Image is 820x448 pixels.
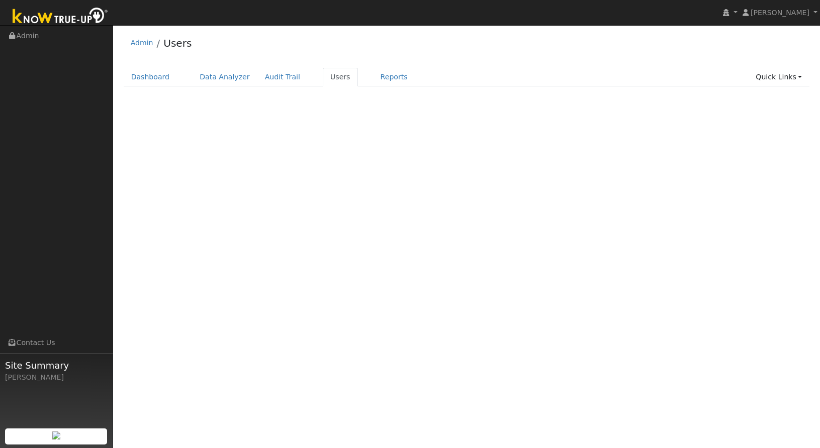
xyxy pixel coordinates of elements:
[373,68,415,86] a: Reports
[124,68,177,86] a: Dashboard
[163,37,192,49] a: Users
[257,68,308,86] a: Audit Trail
[751,9,809,17] span: [PERSON_NAME]
[748,68,809,86] a: Quick Links
[131,39,153,47] a: Admin
[5,359,108,372] span: Site Summary
[8,6,113,28] img: Know True-Up
[52,431,60,439] img: retrieve
[5,372,108,383] div: [PERSON_NAME]
[192,68,257,86] a: Data Analyzer
[323,68,358,86] a: Users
